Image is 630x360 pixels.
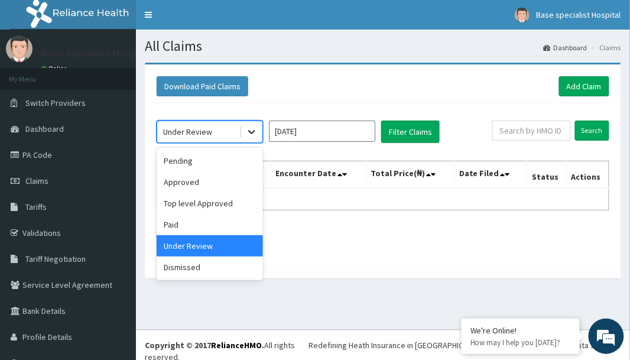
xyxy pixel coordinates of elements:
a: RelianceHMO [211,340,262,351]
div: Redefining Heath Insurance in [GEOGRAPHIC_DATA] using Telemedicine and Data Science! [308,339,621,351]
div: Under Review [157,235,263,257]
button: Download Paid Claims [157,76,248,96]
p: Base specialist Hospital [41,48,152,59]
img: User Image [515,8,530,22]
img: User Image [6,35,33,62]
div: We're Online! [470,325,571,336]
input: Select Month and Year [269,121,375,142]
th: Date Filed [454,161,527,189]
a: Add Claim [559,76,609,96]
div: Paid [157,214,263,235]
button: Filter Claims [381,121,440,143]
li: Claims [589,43,621,53]
div: Top level Approved [157,193,263,214]
h1: All Claims [145,38,621,54]
strong: Copyright © 2017 . [145,340,264,351]
span: Tariff Negotiation [25,254,86,264]
a: Dashboard [544,43,587,53]
span: Claims [25,176,48,186]
th: Status [527,161,567,189]
input: Search [575,121,609,141]
p: How may I help you today? [470,338,571,348]
div: Approved [157,171,263,193]
span: Dashboard [25,124,64,134]
span: Switch Providers [25,98,86,108]
div: Pending [157,150,263,171]
div: Under Review [163,126,212,138]
th: Actions [567,161,609,189]
div: Dismissed [157,257,263,278]
input: Search by HMO ID [492,121,571,141]
th: Encounter Date [271,161,366,189]
th: Total Price(₦) [366,161,454,189]
span: Tariffs [25,202,47,212]
span: Base specialist Hospital [537,9,621,20]
a: Online [41,64,70,73]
